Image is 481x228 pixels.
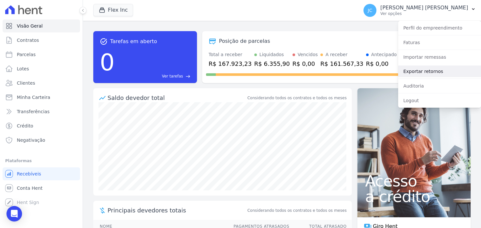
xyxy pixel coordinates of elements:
span: task_alt [100,38,108,45]
a: Exportar retornos [398,66,481,77]
div: R$ 0,00 [366,59,397,68]
a: Visão Geral [3,19,80,32]
a: Faturas [398,37,481,48]
a: Perfil do empreendimento [398,22,481,34]
span: Acesso [365,173,463,189]
span: east [186,74,190,79]
a: Transferências [3,105,80,118]
div: Antecipado [371,51,397,58]
span: Ver tarefas [162,73,183,79]
div: Posição de parcelas [219,37,270,45]
a: Parcelas [3,48,80,61]
span: Transferências [17,108,50,115]
a: Auditoria [398,80,481,92]
div: Considerando todos os contratos e todos os meses [247,95,347,101]
span: Clientes [17,80,35,86]
span: Conta Hent [17,185,42,191]
span: Contratos [17,37,39,43]
span: Visão Geral [17,23,43,29]
div: Liquidados [259,51,284,58]
div: R$ 6.355,90 [254,59,290,68]
div: Saldo devedor total [108,93,246,102]
span: Considerando todos os contratos e todos os meses [247,208,347,213]
div: Open Intercom Messenger [6,206,22,222]
span: JC [368,8,372,13]
div: Vencidos [298,51,318,58]
div: A receber [326,51,348,58]
p: Ver opções [380,11,468,16]
div: Total a receber [209,51,252,58]
span: Lotes [17,66,29,72]
span: Crédito [17,123,33,129]
span: Principais devedores totais [108,206,246,215]
div: 0 [100,45,115,79]
span: Minha Carteira [17,94,50,101]
a: Recebíveis [3,167,80,180]
span: Negativação [17,137,45,143]
div: Plataformas [5,157,77,165]
button: Flex Inc [93,4,133,16]
a: Conta Hent [3,182,80,195]
span: Parcelas [17,51,36,58]
a: Negativação [3,134,80,147]
div: R$ 0,00 [292,59,318,68]
span: a crédito [365,189,463,204]
a: Contratos [3,34,80,47]
a: Clientes [3,77,80,90]
a: Ver tarefas east [117,73,190,79]
span: Recebíveis [17,171,41,177]
a: Crédito [3,119,80,132]
a: Lotes [3,62,80,75]
a: Logout [398,95,481,106]
a: Minha Carteira [3,91,80,104]
button: JC [PERSON_NAME] [PERSON_NAME] Ver opções [358,1,481,19]
div: R$ 161.567,33 [320,59,363,68]
p: [PERSON_NAME] [PERSON_NAME] [380,5,468,11]
div: R$ 167.923,23 [209,59,252,68]
span: Tarefas em aberto [110,38,157,45]
a: Importar remessas [398,51,481,63]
